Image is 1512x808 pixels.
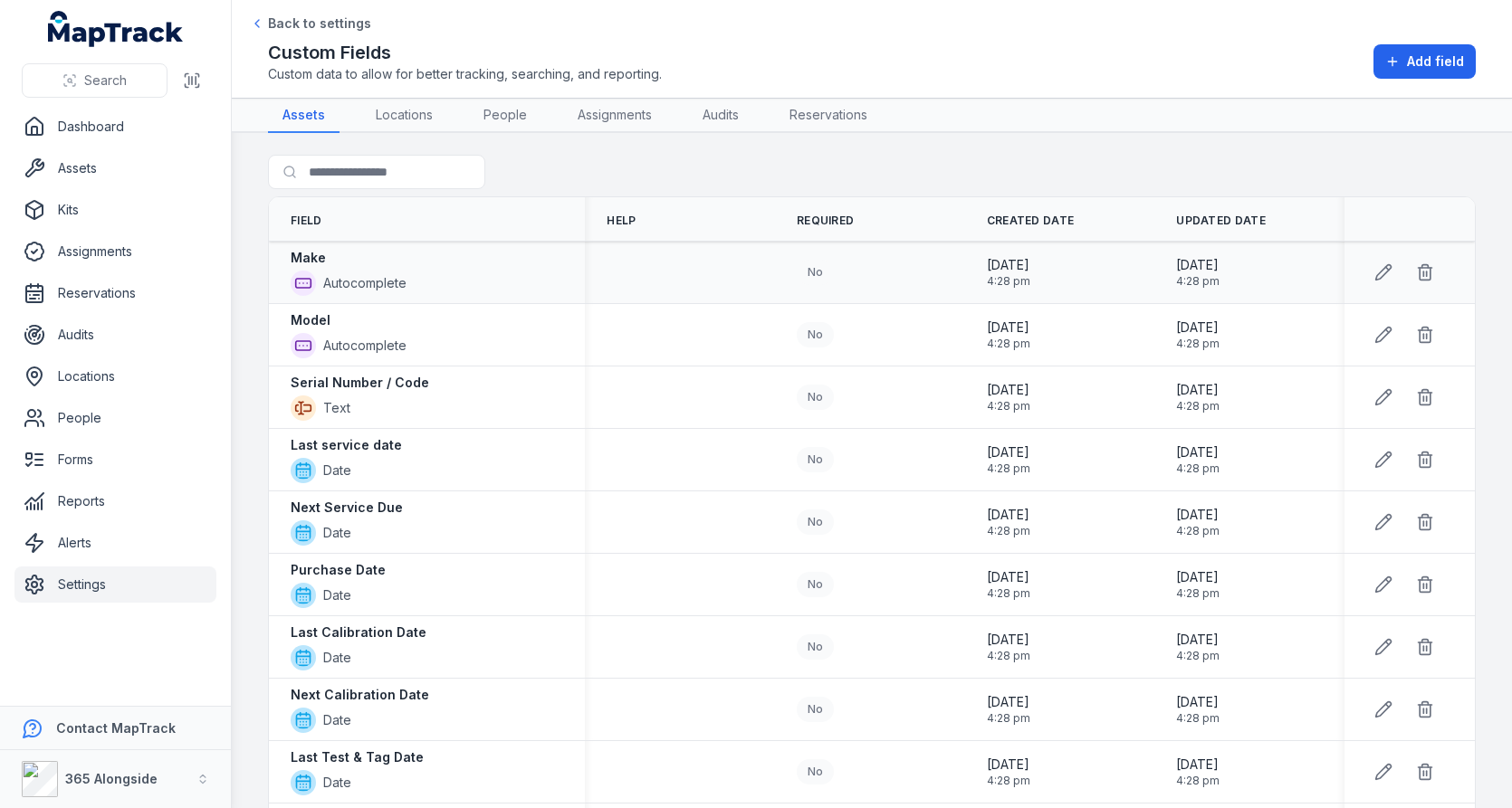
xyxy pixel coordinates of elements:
span: 4:28 pm [987,774,1030,788]
time: 26/08/2025, 4:28:25 pm [1176,506,1220,538]
span: 4:28 pm [987,399,1030,414]
span: Date [323,649,351,667]
span: [DATE] [1176,318,1220,337]
span: [DATE] [987,256,1030,274]
span: Add field [1407,52,1464,71]
time: 26/08/2025, 4:28:25 pm [1176,443,1220,476]
span: 4:28 pm [1176,274,1220,289]
span: 4:28 pm [1176,586,1220,601]
div: No [797,572,834,597]
strong: Last Calibration Date [291,623,426,642]
strong: Last Test & Tag Date [291,748,424,766]
strong: Last service date [291,436,402,454]
a: People [14,400,216,436]
span: [DATE] [987,381,1030,399]
div: No [797,385,834,410]
span: 4:28 pm [1176,774,1220,788]
a: People [469,99,541,133]
a: Assignments [14,233,216,270]
span: 4:28 pm [987,274,1030,289]
span: [DATE] [987,693,1030,711]
span: [DATE] [1176,631,1220,649]
span: Text [323,399,350,417]
span: Date [323,774,351,792]
a: Assets [268,99,340,133]
span: 4:28 pm [987,649,1030,663]
time: 26/08/2025, 4:28:25 pm [1176,381,1220,414]
a: MapTrack [48,11,184,47]
strong: Make [291,249,326,267]
span: [DATE] [1176,506,1220,524]
span: Custom data to allow for better tracking, searching, and reporting. [268,65,662,83]
div: No [797,260,834,285]
time: 26/08/2025, 4:28:25 pm [987,568,1030,601]
time: 26/08/2025, 4:28:25 pm [1176,693,1220,726]
time: 26/08/2025, 4:28:25 pm [1176,568,1220,601]
span: [DATE] [1176,568,1220,586]
strong: 365 Alongside [65,771,158,786]
div: No [797,634,834,660]
span: Autocomplete [323,274,407,292]
a: Kits [14,192,216,228]
div: No [797,759,834,784]
span: 4:28 pm [1176,711,1220,726]
div: No [797,322,834,347]
span: [DATE] [987,631,1030,649]
span: Date [323,711,351,729]
time: 26/08/2025, 4:28:25 pm [987,318,1030,351]
strong: Next Service Due [291,499,403,517]
a: Dashboard [14,109,216,145]
span: [DATE] [1176,756,1220,774]
span: Date [323,461,351,480]
strong: Contact MapTrack [56,720,176,736]
span: Search [84,71,127,90]
span: Help [607,214,636,228]
span: 4:28 pm [987,337,1030,351]
div: No [797,697,834,722]
span: Updated Date [1176,214,1266,228]
span: [DATE] [1176,256,1220,274]
a: Forms [14,442,216,478]
strong: Purchase Date [291,561,386,579]
span: [DATE] [987,568,1030,586]
a: Settings [14,566,216,603]
span: 4:28 pm [1176,461,1220,476]
strong: Serial Number / Code [291,374,429,392]
a: Audits [688,99,753,133]
span: 4:28 pm [987,586,1030,601]
span: 4:28 pm [987,461,1030,476]
a: Back to settings [250,14,371,33]
time: 26/08/2025, 4:28:25 pm [1176,756,1220,788]
span: 4:28 pm [1176,649,1220,663]
a: Reports [14,483,216,519]
span: Autocomplete [323,337,407,355]
span: 4:28 pm [987,711,1030,726]
span: [DATE] [1176,443,1220,461]
a: Alerts [14,525,216,561]
span: [DATE] [1176,381,1220,399]
time: 26/08/2025, 4:28:25 pm [1176,318,1220,351]
a: Assignments [563,99,666,133]
strong: Model [291,311,330,329]
span: 4:28 pm [1176,337,1220,351]
button: Search [22,63,167,98]
span: [DATE] [987,318,1030,337]
time: 26/08/2025, 4:28:25 pm [987,381,1030,414]
div: No [797,509,834,535]
time: 26/08/2025, 4:28:25 pm [987,756,1030,788]
a: Reservations [14,275,216,311]
span: 4:28 pm [987,524,1030,538]
a: Locations [14,358,216,394]
span: [DATE] [987,756,1030,774]
a: Audits [14,317,216,353]
span: Created Date [987,214,1075,228]
span: Required [797,214,854,228]
a: Assets [14,150,216,186]
a: Reservations [775,99,882,133]
h2: Custom Fields [268,40,662,65]
span: [DATE] [1176,693,1220,711]
span: Back to settings [268,14,371,33]
span: 4:28 pm [1176,524,1220,538]
span: [DATE] [987,443,1030,461]
time: 26/08/2025, 4:28:25 pm [987,256,1030,289]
